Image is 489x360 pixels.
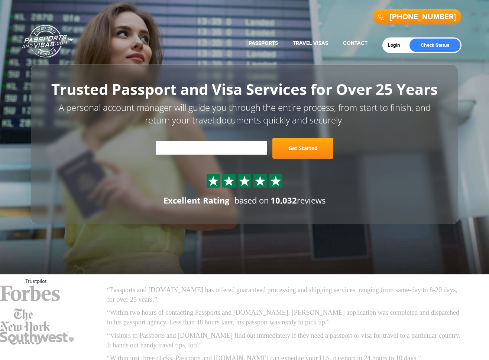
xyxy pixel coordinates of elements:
[107,308,464,327] p: “Within two hours of contacting Passports and [DOMAIN_NAME], [PERSON_NAME] application was comple...
[271,195,297,206] strong: 10,032
[270,175,281,186] img: Sprite St
[343,40,367,46] a: Contact
[22,24,75,58] a: Passports & [DOMAIN_NAME]
[249,40,278,46] a: Passports
[48,81,441,98] h1: Trusted Passport and Visa Services for Over 25 Years
[223,175,234,186] img: Sprite St
[293,40,328,46] a: Travel Visas
[234,195,269,206] span: based on
[25,278,46,284] a: Trustpilot
[208,175,219,186] img: Sprite St
[390,13,456,22] a: [PHONE_NUMBER]
[239,175,250,186] img: Sprite St
[255,175,266,186] img: Sprite St
[163,195,229,206] div: Excellent Rating
[107,285,464,304] p: “Passports and [DOMAIN_NAME] has offered guaranteed processing and shipping services, ranging fro...
[48,101,441,127] p: A personal account manager will guide you through the entire process, from start to finish, and r...
[271,195,326,206] span: reviews
[107,331,464,350] p: “Visitors to Passports and [DOMAIN_NAME] find out immediately if they need a passport or visa for...
[272,138,333,159] a: Get Started
[388,42,405,48] a: Login
[409,39,460,52] a: Check Status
